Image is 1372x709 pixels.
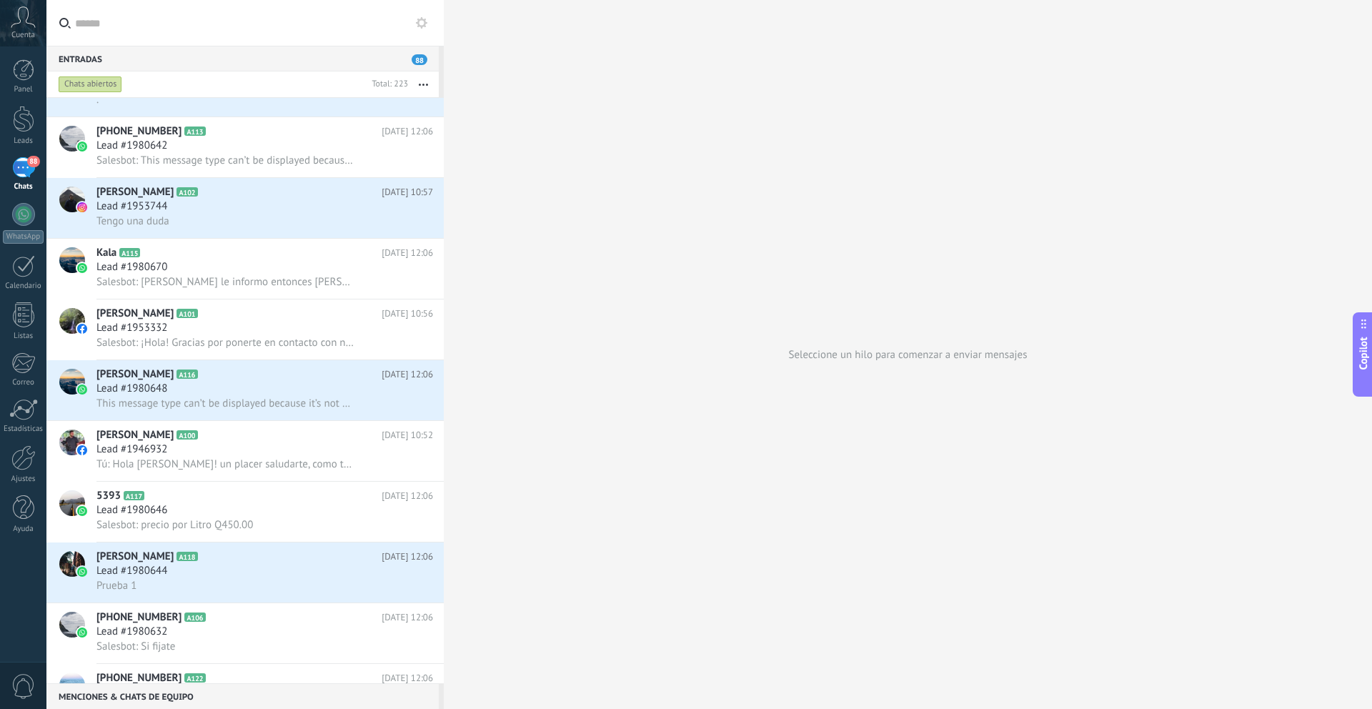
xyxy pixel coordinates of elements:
div: Listas [3,332,44,341]
a: avataricon[PERSON_NAME]A101[DATE] 10:56Lead #1953332Salesbot: ¡Hola! Gracias por ponerte en conta... [46,299,444,360]
span: Lead #1953332 [96,321,167,335]
span: [PERSON_NAME] [96,428,174,442]
a: avataricon5393A117[DATE] 12:06Lead #1980646Salesbot: precio por Litro Q450.00 [46,482,444,542]
span: A115 [119,248,140,257]
span: [PERSON_NAME] [96,550,174,564]
span: A113 [184,127,205,136]
span: Salesbot: Si fijate [96,640,175,653]
span: Salesbot: precio por Litro Q450.00 [96,518,253,532]
span: 88 [412,54,427,65]
div: Ajustes [3,475,44,484]
div: Ayuda [3,525,44,534]
span: [DATE] 12:06 [382,610,433,625]
span: Salesbot: This message type can’t be displayed because it’s not supported yet. [96,154,354,167]
span: [DATE] 10:57 [382,185,433,199]
span: Tengo una duda [96,214,169,228]
img: icon [77,263,87,273]
span: 5393 [96,489,121,503]
span: This message type can’t be displayed because it’s not supported yet. [96,397,354,410]
span: A100 [177,430,197,440]
span: [DATE] 12:06 [382,124,433,139]
span: [DATE] 10:56 [382,307,433,321]
span: Lead #1953744 [96,199,167,214]
span: Lead #1980648 [96,382,167,396]
span: [PHONE_NUMBER] [96,671,182,685]
a: avatariconKalaA115[DATE] 12:06Lead #1980670Salesbot: [PERSON_NAME] le informo entonces [PERSON_NAME] [46,239,444,299]
div: WhatsApp [3,230,44,244]
span: Kala [96,246,116,260]
span: Tú: Hola [PERSON_NAME]! un placer saludarte, como te puedo ayudar? [96,457,354,471]
span: [PHONE_NUMBER] [96,610,182,625]
span: [DATE] 12:06 [382,246,433,260]
span: [PERSON_NAME] [96,185,174,199]
span: A122 [184,673,205,683]
span: Lead #1980646 [96,503,167,517]
span: Copilot [1356,337,1371,370]
span: [PERSON_NAME] [96,307,174,321]
img: icon [77,445,87,455]
span: 88 [27,156,39,167]
span: Lead #1980642 [96,139,167,153]
span: A117 [124,491,144,500]
div: Entradas [46,46,439,71]
img: icon [77,142,87,152]
span: A102 [177,187,197,197]
span: Lead #1946932 [96,442,167,457]
a: avataricon[PERSON_NAME]A100[DATE] 10:52Lead #1946932Tú: Hola [PERSON_NAME]! un placer saludarte, ... [46,421,444,481]
div: Calendario [3,282,44,291]
span: A106 [184,613,205,622]
a: avataricon[PERSON_NAME]A102[DATE] 10:57Lead #1953744Tengo una duda [46,178,444,238]
span: [DATE] 12:06 [382,671,433,685]
img: icon [77,506,87,516]
div: Estadísticas [3,425,44,434]
span: Lead #1980644 [96,564,167,578]
span: [DATE] 12:06 [382,489,433,503]
span: [PHONE_NUMBER] [96,124,182,139]
div: Chats [3,182,44,192]
span: [DATE] 12:06 [382,550,433,564]
a: avataricon[PHONE_NUMBER]A113[DATE] 12:06Lead #1980642Salesbot: This message type can’t be display... [46,117,444,177]
a: avataricon[PHONE_NUMBER]A106[DATE] 12:06Lead #1980632Salesbot: Si fijate [46,603,444,663]
span: Cuenta [11,31,35,40]
div: Chats abiertos [59,76,122,93]
button: Más [408,71,439,97]
span: [PERSON_NAME] [96,367,174,382]
span: A118 [177,552,197,561]
img: icon [77,567,87,577]
span: Salesbot: [PERSON_NAME] le informo entonces [PERSON_NAME] [96,275,354,289]
div: Menciones & Chats de equipo [46,683,439,709]
div: Leads [3,137,44,146]
a: avataricon[PERSON_NAME]A118[DATE] 12:06Lead #1980644Prueba 1 [46,542,444,603]
img: icon [77,324,87,334]
img: icon [77,202,87,212]
div: Correo [3,378,44,387]
span: [DATE] 12:06 [382,367,433,382]
span: A116 [177,370,197,379]
span: Salesbot: ¡Hola! Gracias por ponerte en contacto con nosotros. Recibimos tu mensaje y agradecemos... [96,336,354,349]
div: Panel [3,85,44,94]
span: A101 [177,309,197,318]
span: . [96,93,99,106]
span: Lead #1980632 [96,625,167,639]
span: Lead #1980670 [96,260,167,274]
div: Total: 223 [366,77,408,91]
img: icon [77,385,87,395]
a: avataricon[PERSON_NAME]A116[DATE] 12:06Lead #1980648This message type can’t be displayed because ... [46,360,444,420]
span: [DATE] 10:52 [382,428,433,442]
span: Prueba 1 [96,579,136,593]
img: icon [77,628,87,638]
